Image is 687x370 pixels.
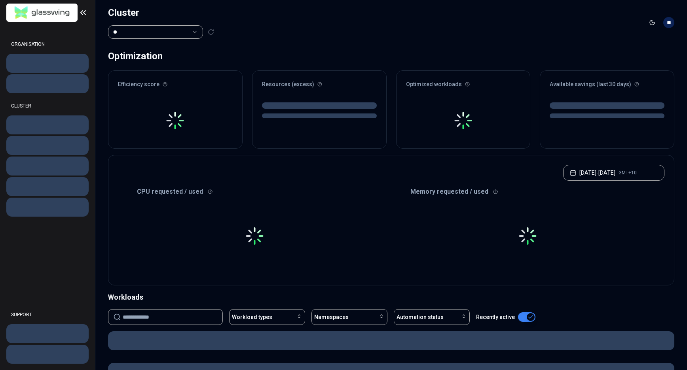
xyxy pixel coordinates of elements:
[397,313,444,321] span: Automation status
[108,71,242,93] div: Efficiency score
[619,170,637,176] span: GMT+10
[391,187,665,196] div: Memory requested / used
[229,309,305,325] button: Workload types
[108,6,214,19] h1: Cluster
[311,309,387,325] button: Namespaces
[563,165,664,181] button: [DATE]-[DATE]GMT+10
[11,4,73,22] img: GlassWing
[6,307,89,323] div: SUPPORT
[108,292,674,303] div: Workloads
[476,314,515,320] label: Recently active
[232,313,272,321] span: Workload types
[314,313,349,321] span: Namespaces
[252,71,386,93] div: Resources (excess)
[6,98,89,114] div: CLUSTER
[397,71,530,93] div: Optimized workloads
[108,48,163,64] div: Optimization
[6,36,89,52] div: ORGANISATION
[540,71,674,93] div: Available savings (last 30 days)
[108,25,203,39] button: Select a value
[394,309,470,325] button: Automation status
[118,187,391,196] div: CPU requested / used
